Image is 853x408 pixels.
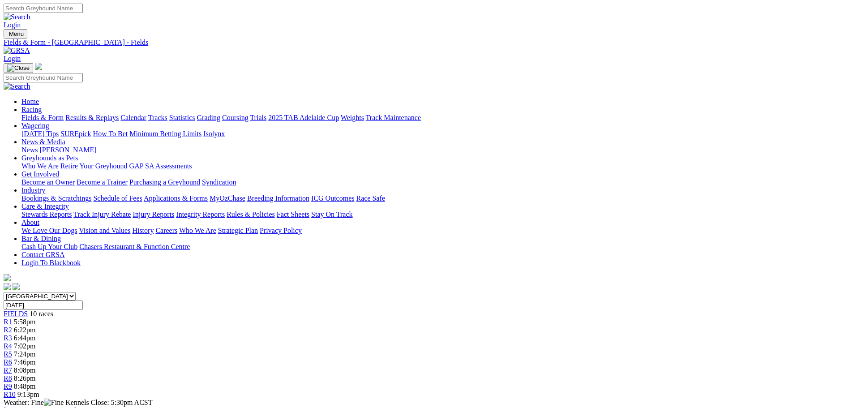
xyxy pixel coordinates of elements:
a: Statistics [169,114,195,121]
a: Trials [250,114,266,121]
a: SUREpick [60,130,91,137]
a: Cash Up Your Club [21,243,77,250]
a: [DATE] Tips [21,130,59,137]
a: Greyhounds as Pets [21,154,78,162]
span: 10 races [30,310,53,318]
a: Vision and Values [79,227,130,234]
a: Strategic Plan [218,227,258,234]
a: R7 [4,366,12,374]
a: Track Maintenance [366,114,421,121]
span: 6:22pm [14,326,36,334]
a: Syndication [202,178,236,186]
img: logo-grsa-white.png [35,63,42,70]
input: Search [4,4,83,13]
a: Fact Sheets [277,210,309,218]
a: How To Bet [93,130,128,137]
a: Get Involved [21,170,59,178]
a: Track Injury Rebate [73,210,131,218]
input: Search [4,73,83,82]
a: FIELDS [4,310,28,318]
a: R1 [4,318,12,326]
a: About [21,219,39,226]
button: Toggle navigation [4,63,33,73]
img: Search [4,82,30,90]
a: Weights [341,114,364,121]
a: Calendar [120,114,146,121]
a: Schedule of Fees [93,194,142,202]
a: History [132,227,154,234]
span: 6:44pm [14,334,36,342]
a: Industry [21,186,45,194]
span: 5:58pm [14,318,36,326]
a: Breeding Information [247,194,309,202]
a: R8 [4,374,12,382]
a: Racing [21,106,42,113]
a: Retire Your Greyhound [60,162,128,170]
a: Home [21,98,39,105]
span: 8:08pm [14,366,36,374]
div: About [21,227,849,235]
a: Coursing [222,114,249,121]
a: R9 [4,382,12,390]
button: Toggle navigation [4,29,27,39]
a: Rules & Policies [227,210,275,218]
a: Fields & Form [21,114,64,121]
span: 7:46pm [14,358,36,366]
a: Isolynx [203,130,225,137]
span: 7:24pm [14,350,36,358]
a: Bar & Dining [21,235,61,242]
a: Integrity Reports [176,210,225,218]
img: GRSA [4,47,30,55]
a: R6 [4,358,12,366]
span: Kennels Close: 5:30pm ACST [65,399,152,406]
span: Menu [9,30,24,37]
span: Weather: Fine [4,399,65,406]
div: News & Media [21,146,849,154]
img: Close [7,64,30,72]
a: Fields & Form - [GEOGRAPHIC_DATA] - Fields [4,39,849,47]
a: R3 [4,334,12,342]
a: Who We Are [21,162,59,170]
a: Stay On Track [311,210,352,218]
span: 8:26pm [14,374,36,382]
a: R2 [4,326,12,334]
a: ICG Outcomes [311,194,354,202]
a: Login To Blackbook [21,259,81,266]
a: Results & Replays [65,114,119,121]
span: R5 [4,350,12,358]
a: Become a Trainer [77,178,128,186]
a: Become an Owner [21,178,75,186]
a: 2025 TAB Adelaide Cup [268,114,339,121]
a: Login [4,21,21,29]
a: Stewards Reports [21,210,72,218]
a: Privacy Policy [260,227,302,234]
a: Contact GRSA [21,251,64,258]
div: Get Involved [21,178,849,186]
div: Wagering [21,130,849,138]
a: News & Media [21,138,65,146]
a: Login [4,55,21,62]
a: Bookings & Scratchings [21,194,91,202]
a: Who We Are [179,227,216,234]
img: Search [4,13,30,21]
span: 7:02pm [14,342,36,350]
div: Care & Integrity [21,210,849,219]
a: R10 [4,391,16,398]
span: 8:48pm [14,382,36,390]
a: Care & Integrity [21,202,69,210]
a: Purchasing a Greyhound [129,178,200,186]
div: Greyhounds as Pets [21,162,849,170]
img: twitter.svg [13,283,20,290]
a: [PERSON_NAME] [39,146,96,154]
input: Select date [4,301,83,310]
div: Racing [21,114,849,122]
div: Industry [21,194,849,202]
a: Careers [155,227,177,234]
